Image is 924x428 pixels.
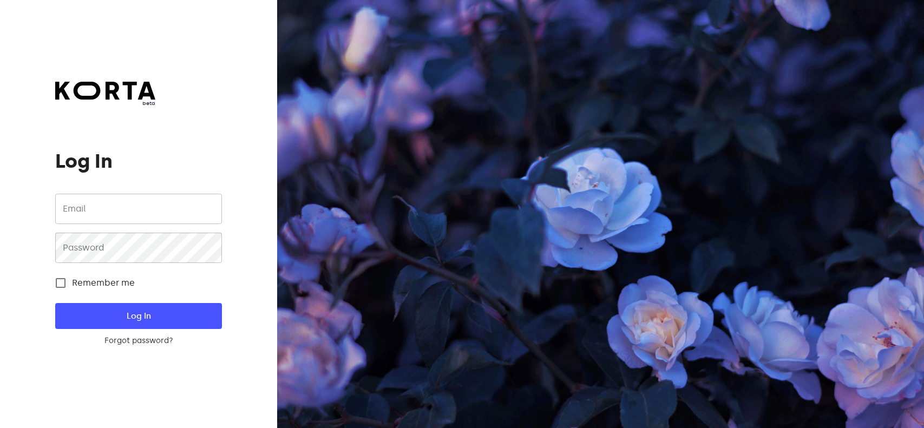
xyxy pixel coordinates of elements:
[72,276,135,289] span: Remember me
[73,309,204,323] span: Log In
[55,100,155,107] span: beta
[55,82,155,107] a: beta
[55,150,221,172] h1: Log In
[55,303,221,329] button: Log In
[55,335,221,346] a: Forgot password?
[55,82,155,100] img: Korta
